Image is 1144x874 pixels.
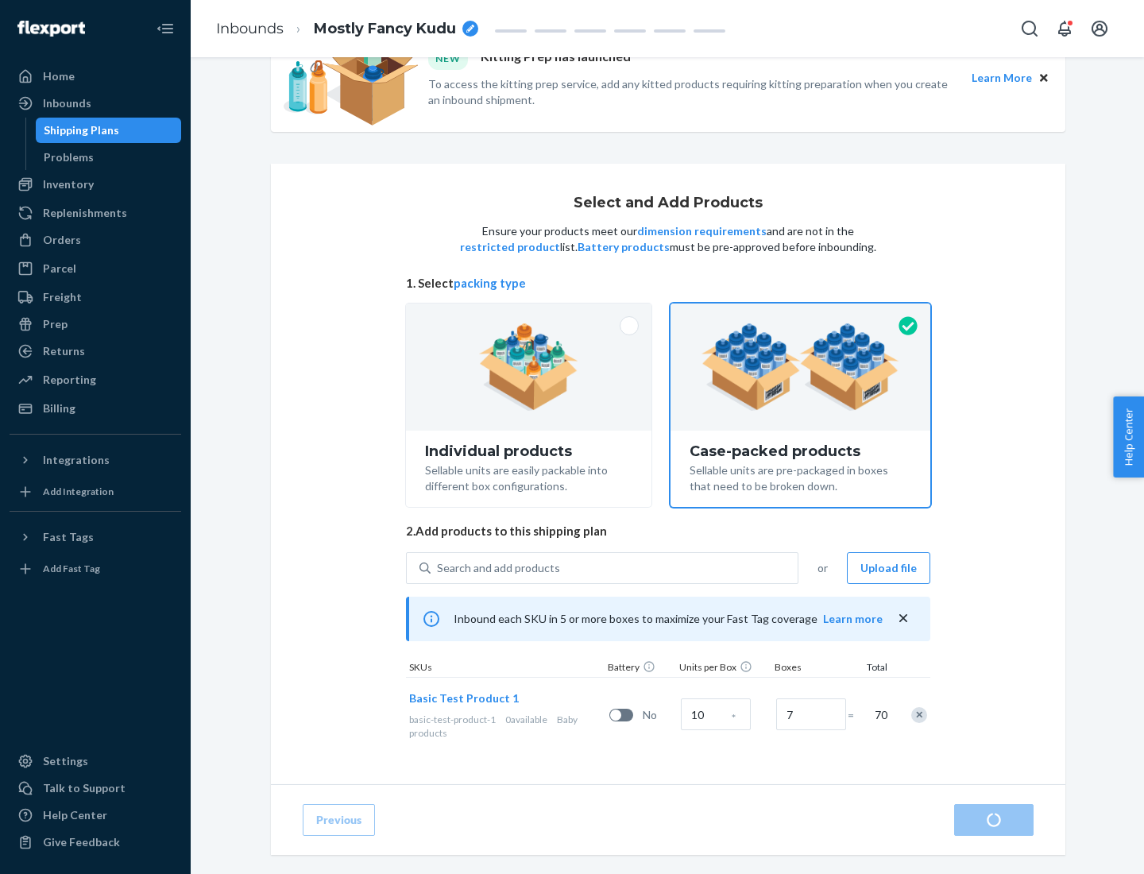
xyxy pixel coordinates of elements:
div: NEW [428,48,468,69]
button: Open Search Box [1014,13,1045,44]
button: Close Navigation [149,13,181,44]
a: Talk to Support [10,775,181,801]
div: Sellable units are easily packable into different box configurations. [425,459,632,494]
button: Upload file [847,552,930,584]
div: Boxes [771,660,851,677]
span: Mostly Fancy Kudu [314,19,456,40]
button: Learn More [972,69,1032,87]
a: Add Integration [10,479,181,505]
a: Settings [10,748,181,774]
div: Help Center [43,807,107,823]
a: Billing [10,396,181,421]
button: Open account menu [1084,13,1115,44]
div: Parcel [43,261,76,277]
a: Shipping Plans [36,118,182,143]
div: Prep [43,316,68,332]
button: Fast Tags [10,524,181,550]
button: Battery products [578,239,670,255]
div: Inventory [43,176,94,192]
a: Freight [10,284,181,310]
p: To access the kitting prep service, add any kitted products requiring kitting preparation when yo... [428,76,957,108]
div: Settings [43,753,88,769]
div: Shipping Plans [44,122,119,138]
span: No [643,707,674,723]
span: 1. Select [406,275,930,292]
div: Home [43,68,75,84]
button: Previous [303,804,375,836]
span: basic-test-product-1 [409,714,496,725]
button: Help Center [1113,396,1144,478]
button: close [895,610,911,627]
div: Inbounds [43,95,91,111]
p: Ensure your products meet our and are not in the list. must be pre-approved before inbounding. [458,223,878,255]
button: Open notifications [1049,13,1080,44]
img: Flexport logo [17,21,85,37]
a: Returns [10,338,181,364]
span: 0 available [505,714,547,725]
a: Add Fast Tag [10,556,181,582]
button: Close [1035,69,1053,87]
button: dimension requirements [637,223,767,239]
button: Basic Test Product 1 [409,690,519,706]
span: Basic Test Product 1 [409,691,519,705]
button: Integrations [10,447,181,473]
div: Sellable units are pre-packaged in boxes that need to be broken down. [690,459,911,494]
div: Freight [43,289,82,305]
img: individual-pack.facf35554cb0f1810c75b2bd6df2d64e.png [479,323,578,411]
div: Battery [605,660,676,677]
div: Individual products [425,443,632,459]
a: Problems [36,145,182,170]
a: Replenishments [10,200,181,226]
span: = [848,707,864,723]
button: Give Feedback [10,830,181,855]
div: Orders [43,232,81,248]
div: Billing [43,400,75,416]
a: Reporting [10,367,181,393]
div: Fast Tags [43,529,94,545]
input: Number of boxes [776,698,846,730]
div: Add Integration [43,485,114,498]
div: Total [851,660,891,677]
a: Prep [10,311,181,337]
div: Search and add products [437,560,560,576]
h1: Select and Add Products [574,195,763,211]
div: Integrations [43,452,110,468]
div: Problems [44,149,94,165]
div: Units per Box [676,660,771,677]
a: Orders [10,227,181,253]
a: Parcel [10,256,181,281]
span: 2. Add products to this shipping plan [406,523,930,539]
div: Case-packed products [690,443,911,459]
input: Case Quantity [681,698,751,730]
div: Replenishments [43,205,127,221]
a: Home [10,64,181,89]
a: Inbounds [216,20,284,37]
span: or [817,560,828,576]
div: Reporting [43,372,96,388]
div: Remove Item [911,707,927,723]
div: SKUs [406,660,605,677]
div: Add Fast Tag [43,562,100,575]
a: Inventory [10,172,181,197]
button: Learn more [823,611,883,627]
p: Kitting Prep has launched [481,48,631,69]
a: Help Center [10,802,181,828]
div: Talk to Support [43,780,126,796]
button: restricted product [460,239,560,255]
ol: breadcrumbs [203,6,491,52]
img: case-pack.59cecea509d18c883b923b81aeac6d0b.png [701,323,899,411]
div: Returns [43,343,85,359]
div: Baby products [409,713,603,740]
span: 70 [872,707,887,723]
a: Inbounds [10,91,181,116]
div: Give Feedback [43,834,120,850]
div: Inbound each SKU in 5 or more boxes to maximize your Fast Tag coverage [406,597,930,641]
button: packing type [454,275,526,292]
